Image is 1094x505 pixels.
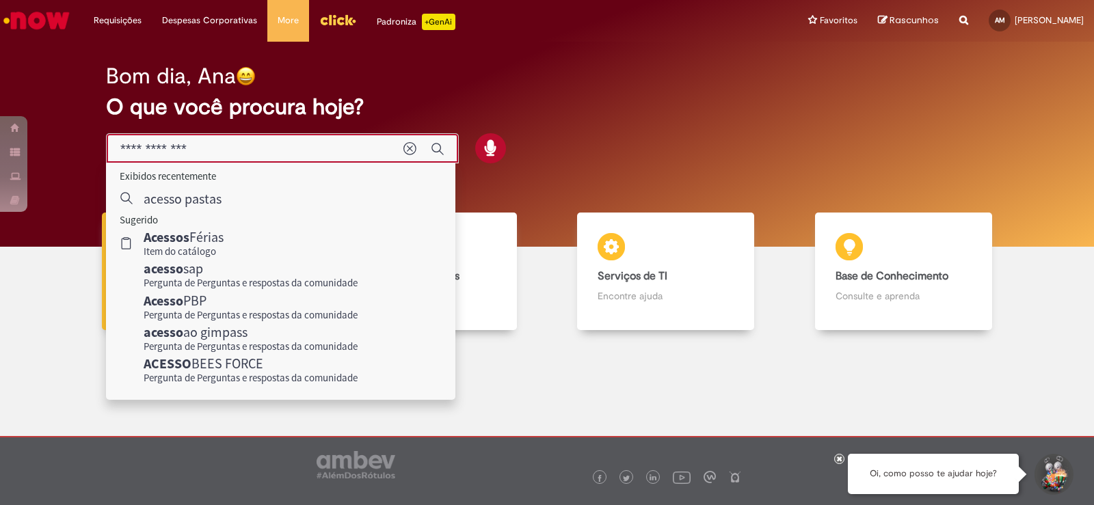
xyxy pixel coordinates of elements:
[317,451,395,478] img: logo_footer_ambev_rotulo_gray.png
[848,454,1019,494] div: Oi, como posso te ajudar hoje?
[319,10,356,30] img: click_logo_yellow_360x200.png
[704,471,716,483] img: logo_footer_workplace.png
[650,474,656,482] img: logo_footer_linkedin.png
[236,66,256,86] img: happy-face.png
[878,14,939,27] a: Rascunhos
[598,269,667,283] b: Serviços de TI
[106,95,988,119] h2: O que você procura hoje?
[278,14,299,27] span: More
[729,471,741,483] img: logo_footer_naosei.png
[836,289,972,303] p: Consulte e aprenda
[820,14,857,27] span: Favoritos
[785,213,1023,331] a: Base de Conhecimento Consulte e aprenda
[377,14,455,30] div: Padroniza
[360,269,459,283] b: Catálogo de Ofertas
[1015,14,1084,26] span: [PERSON_NAME]
[422,14,455,30] p: +GenAi
[94,14,142,27] span: Requisições
[890,14,939,27] span: Rascunhos
[547,213,785,331] a: Serviços de TI Encontre ajuda
[623,475,630,482] img: logo_footer_twitter.png
[1032,454,1073,495] button: Iniciar Conversa de Suporte
[162,14,257,27] span: Despesas Corporativas
[72,213,310,331] a: Tirar dúvidas Tirar dúvidas com Lupi Assist e Gen Ai
[106,64,236,88] h2: Bom dia, Ana
[1,7,72,34] img: ServiceNow
[836,269,948,283] b: Base de Conhecimento
[598,289,734,303] p: Encontre ajuda
[995,16,1005,25] span: AM
[596,475,603,482] img: logo_footer_facebook.png
[673,468,691,486] img: logo_footer_youtube.png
